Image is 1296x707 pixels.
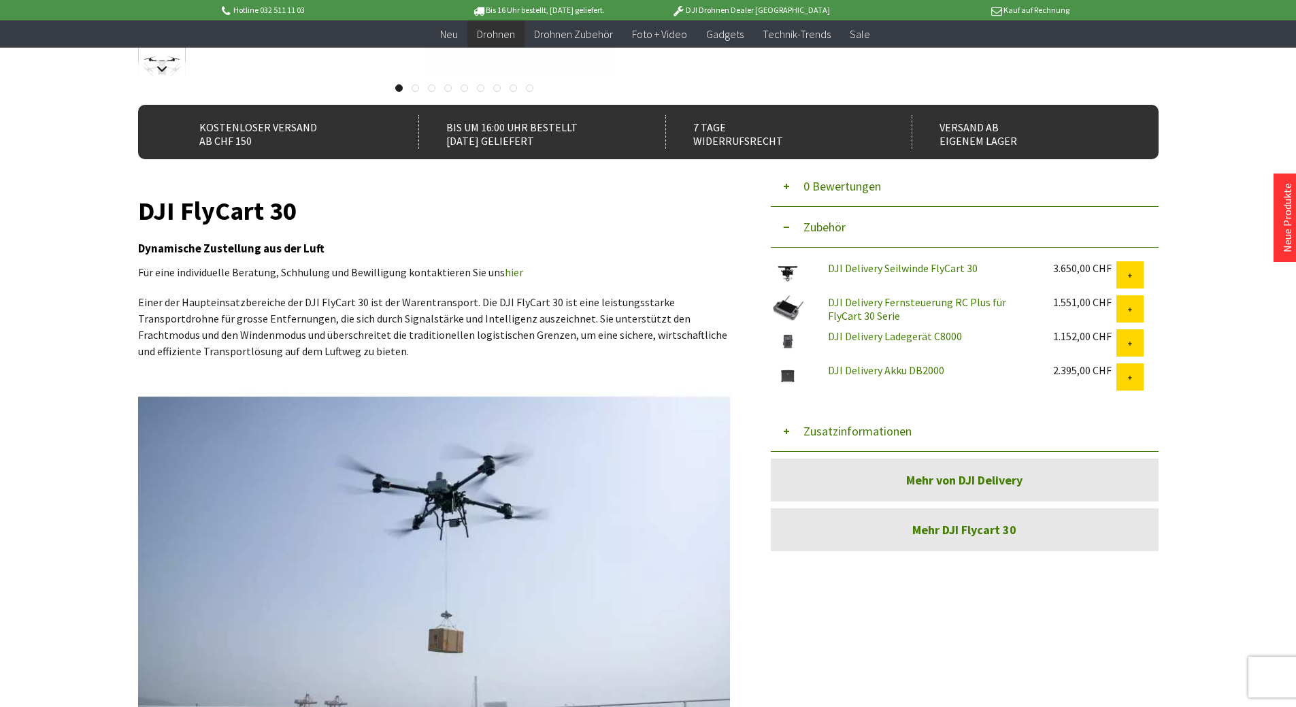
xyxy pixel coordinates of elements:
[1053,329,1116,343] div: 1.152,00 CHF
[771,329,805,355] img: DJI Delivery Ladegerät C8000
[828,295,1006,323] a: DJI Delivery Fernsteuerung RC Plus für FlyCart 30 Serie
[1280,183,1294,252] a: Neue Produkte
[771,363,805,389] img: DJI Delivery Akku DB2000
[840,20,880,48] a: Sale
[771,411,1159,452] button: Zusatzinformationen
[1053,295,1116,309] div: 1.551,00 CHF
[432,2,644,18] p: Bis 16 Uhr bestellt, [DATE] geliefert.
[665,115,882,149] div: 7 Tage Widerrufsrecht
[138,264,730,280] p: Für eine individuelle Beratung, Schhulung und Bewilligung kontaktieren Sie uns
[697,20,753,48] a: Gadgets
[1053,363,1116,377] div: 2.395,00 CHF
[431,20,467,48] a: Neu
[505,265,523,279] a: hier
[440,27,458,41] span: Neu
[828,261,978,275] a: DJI Delivery Seilwinde FlyCart 30
[534,27,613,41] span: Drohnen Zubehör
[138,201,730,220] h1: DJI FlyCart 30
[771,261,805,287] img: DJI Delivery Seilwinde FlyCart 30
[828,363,944,377] a: DJI Delivery Akku DB2000
[771,166,1159,207] button: 0 Bewertungen
[771,207,1159,248] button: Zubehör
[525,20,622,48] a: Drohnen Zubehör
[644,2,857,18] p: DJI Drohnen Dealer [GEOGRAPHIC_DATA]
[418,115,635,149] div: Bis um 16:00 Uhr bestellt [DATE] geliefert
[753,20,840,48] a: Technik-Trends
[477,27,515,41] span: Drohnen
[172,115,389,149] div: Kostenloser Versand ab CHF 150
[771,508,1159,551] a: Mehr DJI Flycart 30
[850,27,870,41] span: Sale
[828,329,962,343] a: DJI Delivery Ladegerät C8000
[632,27,687,41] span: Foto + Video
[771,295,805,321] img: DJI Delivery Fernsteuerung RC Plus für FlyCart 30 Serie
[467,20,525,48] a: Drohnen
[857,2,1069,18] p: Kauf auf Rechnung
[138,294,730,359] p: Einer der Haupteinsatzbereiche der DJI FlyCart 30 ist der Warentransport. Die DJI FlyCart 30 ist ...
[706,27,744,41] span: Gadgets
[771,459,1159,502] a: Mehr von DJI Delivery
[1053,261,1116,275] div: 3.650,00 CHF
[220,2,432,18] p: Hotline 032 511 11 03
[138,240,730,257] h3: Dynamische Zustellung aus der Luft
[912,115,1129,149] div: Versand ab eigenem Lager
[763,27,831,41] span: Technik-Trends
[622,20,697,48] a: Foto + Video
